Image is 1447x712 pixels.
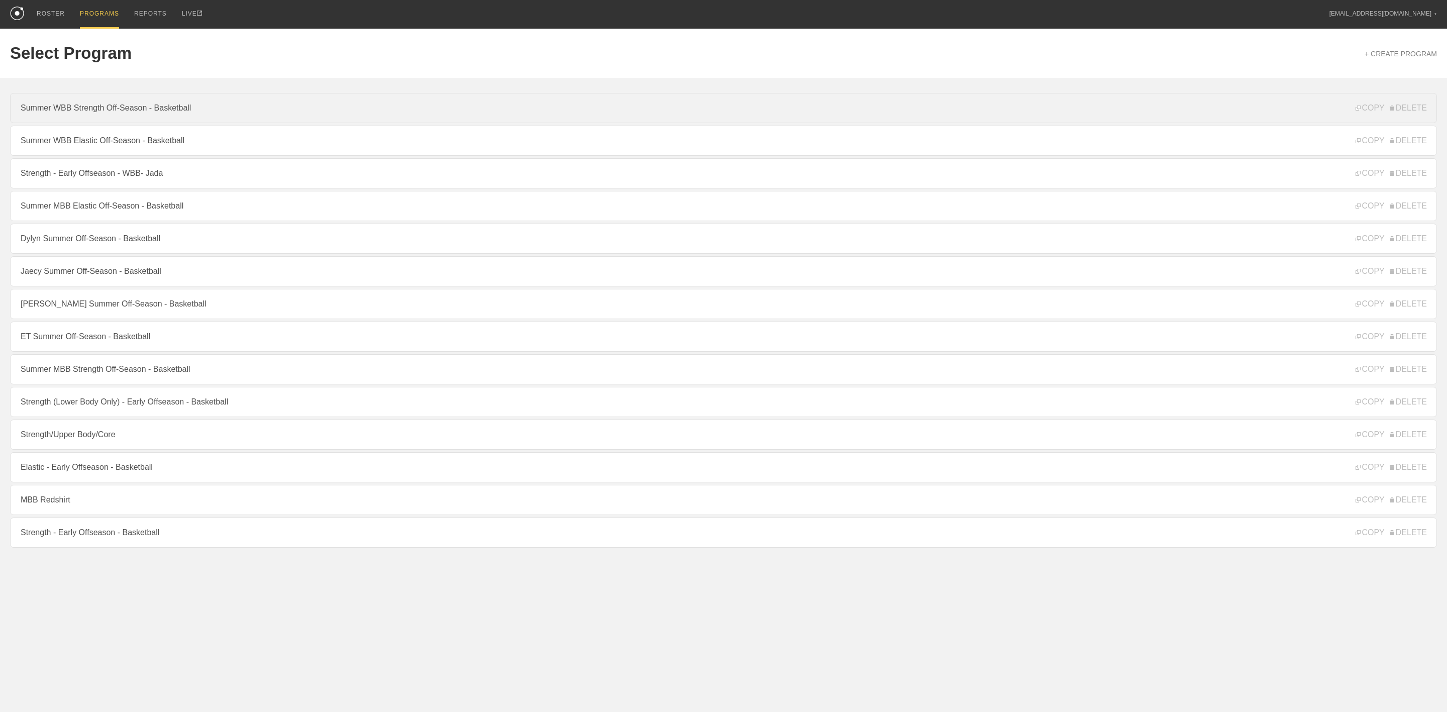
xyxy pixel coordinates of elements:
span: COPY [1356,104,1384,113]
span: DELETE [1390,365,1427,374]
span: COPY [1356,397,1384,406]
span: COPY [1356,267,1384,276]
span: COPY [1356,169,1384,178]
a: Summer MBB Elastic Off-Season - Basketball [10,191,1437,221]
span: COPY [1356,463,1384,472]
span: DELETE [1390,430,1427,439]
span: DELETE [1390,332,1427,341]
span: DELETE [1390,267,1427,276]
a: Summer WBB Strength Off-Season - Basketball [10,93,1437,123]
span: COPY [1356,528,1384,537]
img: logo [10,7,24,20]
span: DELETE [1390,528,1427,537]
a: Dylyn Summer Off-Season - Basketball [10,224,1437,254]
a: ET Summer Off-Season - Basketball [10,322,1437,352]
a: Strength - Early Offseason - WBB- Jada [10,158,1437,188]
span: COPY [1356,299,1384,309]
a: Jaecy Summer Off-Season - Basketball [10,256,1437,286]
a: + CREATE PROGRAM [1365,50,1437,58]
a: Strength/Upper Body/Core [10,420,1437,450]
iframe: Chat Widget [1397,664,1447,712]
span: COPY [1356,201,1384,211]
span: DELETE [1390,299,1427,309]
a: [PERSON_NAME] Summer Off-Season - Basketball [10,289,1437,319]
span: DELETE [1390,495,1427,504]
span: DELETE [1390,104,1427,113]
span: COPY [1356,430,1384,439]
span: DELETE [1390,136,1427,145]
span: COPY [1356,495,1384,504]
span: DELETE [1390,397,1427,406]
span: DELETE [1390,201,1427,211]
span: COPY [1356,332,1384,341]
span: DELETE [1390,169,1427,178]
a: Summer WBB Elastic Off-Season - Basketball [10,126,1437,156]
a: MBB Redshirt [10,485,1437,515]
a: Elastic - Early Offseason - Basketball [10,452,1437,482]
span: COPY [1356,136,1384,145]
a: Strength (Lower Body Only) - Early Offseason - Basketball [10,387,1437,417]
a: Summer MBB Strength Off-Season - Basketball [10,354,1437,384]
span: DELETE [1390,463,1427,472]
a: Strength - Early Offseason - Basketball [10,518,1437,548]
span: COPY [1356,234,1384,243]
span: DELETE [1390,234,1427,243]
span: COPY [1356,365,1384,374]
div: ▼ [1434,11,1437,17]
